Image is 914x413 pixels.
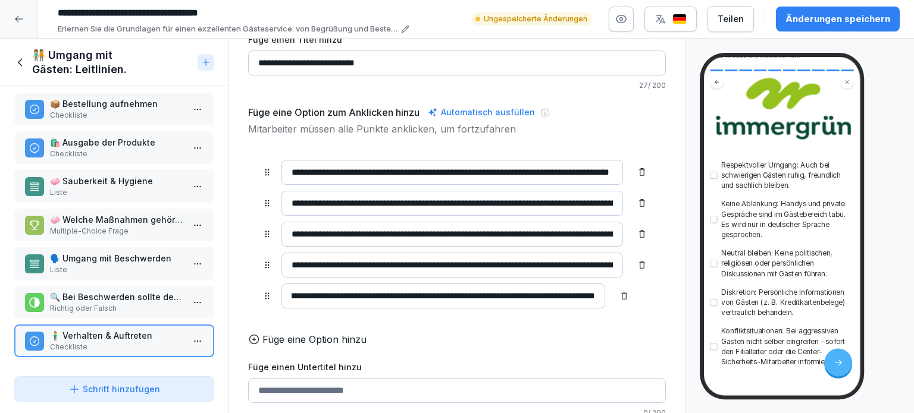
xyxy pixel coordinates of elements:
[721,248,854,279] p: Neutral bleiben: Keine politischen, religiösen oder persönlichen Diskussionen mit Gästen führen.
[248,80,666,91] p: 27 / 200
[50,187,183,198] p: Liste
[50,226,183,237] p: Multiple-Choice Frage
[50,342,183,352] p: Checkliste
[425,105,537,119] div: Automatisch ausfüllen
[776,7,900,31] button: Änderungen speichern
[50,252,183,264] p: 🗣️ Umgang mit Beschwerden
[14,376,214,402] button: Schritt hinzufügen
[708,6,754,32] button: Teilen
[14,324,214,357] div: 🧍‍♂️ Verhalten & AuftretenCheckliste
[718,12,744,26] div: Teilen
[14,93,214,125] div: 📦 Bestellung aufnehmenCheckliste
[248,105,420,119] h5: Füge eine Option zum Anklicken hinzu
[484,14,587,24] p: Ungespeicherte Änderungen
[50,175,183,187] p: 🧼 Sauberkeit & Hygiene
[14,131,214,164] div: 🛍️ Ausgabe der ProdukteCheckliste
[721,287,854,318] p: Diskretion: Persönliche Informationen von Gästen (z. B. Kreditkartenbelege) vertraulich behandeln.
[50,303,183,314] p: Richtig oder Falsch
[50,264,183,275] p: Liste
[721,326,854,368] p: Konfliktsituationen: Bei aggressiven Gästen nicht selber eingreifen - sofort den Filialleiter ode...
[14,209,214,241] div: 🧼 Welche Maßnahmen gehören zur Sauberkeit und Hygiene?Multiple-Choice Frage
[50,149,183,159] p: Checkliste
[710,74,853,144] img: jf29liwj5g4cjicqjr7fd2om.png
[721,160,854,191] p: Respektvoller Umgang: Auch bei schwierigen Gästen ruhig, freundlich und sachlich bleiben.
[14,170,214,203] div: 🧼 Sauberkeit & HygieneListe
[672,14,687,25] img: de.svg
[14,286,214,319] div: 🔍 Bei Beschwerden sollte der Mitarbeiter den [PERSON_NAME] unterbrechen, um die Situation schnell...
[248,122,666,136] p: Mitarbeiter müssen alle Punkte anklicken, um fortzufahren
[721,199,854,241] p: Keine Ablenkung: Handys und private Gespräche sind im Gästebereich tabu. Es wird nur in deutscher...
[248,361,666,373] label: Füge einen Untertitel hinzu
[50,97,183,110] p: 📦 Bestellung aufnehmen
[50,110,183,121] p: Checkliste
[50,136,183,149] p: 🛍️ Ausgabe der Produkte
[248,33,666,46] label: Füge einen Titel hinzu
[32,48,193,77] h1: 🧑‍🤝‍🧑 Umgang mit Gästen: Leitlinien.
[68,383,160,395] div: Schritt hinzufügen
[50,291,183,303] p: 🔍 Bei Beschwerden sollte der Mitarbeiter den [PERSON_NAME] unterbrechen, um die Situation schnell...
[50,329,183,342] p: 🧍‍♂️ Verhalten & Auftreten
[262,332,367,346] p: Füge eine Option hinzu
[14,247,214,280] div: 🗣️ Umgang mit BeschwerdenListe
[785,12,890,26] div: Änderungen speichern
[50,213,183,226] p: 🧼 Welche Maßnahmen gehören zur Sauberkeit und Hygiene?
[58,23,397,35] p: Erlernen Sie die Grundlagen für einen exzellenten Gästeservice: von Begrüßung und Bestellaufnahme...
[710,51,853,60] div: Bitte kreuze alle Kästchen an.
